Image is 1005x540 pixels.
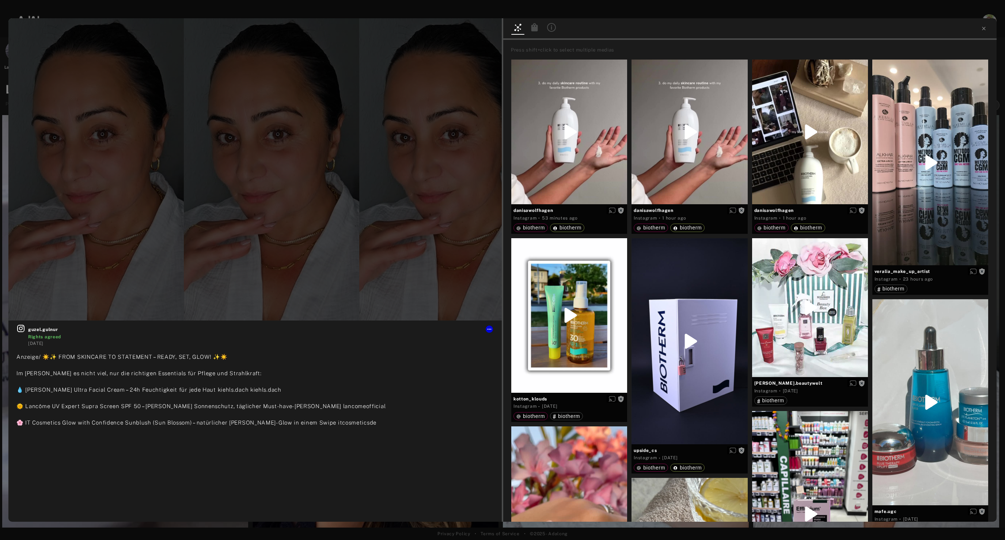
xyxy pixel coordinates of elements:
[875,268,986,275] span: veralia_make_up_artist
[513,396,625,402] span: kotton_klouds
[516,225,545,230] div: biotherm
[847,206,858,214] button: Enable diffusion on this media
[637,465,665,470] div: biotherm
[875,516,898,522] div: Instagram
[754,207,866,214] span: danisawolfhagen
[28,326,494,333] span: guzel.gulnur
[538,404,540,410] span: ·
[979,269,985,274] span: Rights not requested
[738,208,745,213] span: Rights not requested
[847,379,858,387] button: Enable diffusion on this media
[560,225,581,231] span: biotherm
[618,208,624,213] span: Rights not requested
[779,215,781,221] span: ·
[523,413,545,419] span: biotherm
[877,286,904,291] div: biotherm
[754,388,777,394] div: Instagram
[659,455,661,461] span: ·
[794,225,822,230] div: biotherm
[523,225,545,231] span: biotherm
[968,505,1005,540] iframe: Chat Widget
[662,455,678,460] time: 2025-09-08T12:00:00.000Z
[673,465,702,470] div: biotherm
[899,276,901,282] span: ·
[634,455,657,461] div: Instagram
[513,403,536,410] div: Instagram
[542,216,578,221] time: 2025-09-10T08:27:11.000Z
[727,206,738,214] button: Enable diffusion on this media
[637,225,665,230] div: biotherm
[659,215,661,221] span: ·
[607,395,618,403] button: Enable diffusion on this media
[903,277,933,282] time: 2025-09-09T10:45:37.000Z
[858,208,865,213] span: Rights not requested
[680,465,702,471] span: biotherm
[875,276,898,282] div: Instagram
[553,414,580,419] div: biotherm
[757,225,786,230] div: biotherm
[643,225,665,231] span: biotherm
[754,215,777,221] div: Instagram
[764,225,786,231] span: biotherm
[754,380,866,387] span: [PERSON_NAME].beautywelt
[634,215,657,221] div: Instagram
[783,388,798,393] time: 2025-09-04T19:09:31.000Z
[883,286,904,292] span: biotherm
[553,225,581,230] div: biotherm
[516,414,545,419] div: biotherm
[634,207,745,214] span: danisawolfhagen
[899,516,901,522] span: ·
[968,267,979,275] button: Enable diffusion on this media
[28,334,61,339] span: Rights agreed
[800,225,822,231] span: biotherm
[513,207,625,214] span: danisawolfhagen
[634,447,745,454] span: upside_cs
[542,404,557,409] time: 2025-09-09T02:09:25.000Z
[513,215,536,221] div: Instagram
[858,380,865,385] span: Rights not requested
[762,398,784,403] span: biotherm
[968,507,979,515] button: Enable diffusion on this media
[680,225,702,231] span: biotherm
[511,46,994,54] div: Press shift+click to select multiple medias
[607,206,618,214] button: Enable diffusion on this media
[28,341,43,346] time: 2025-09-04T16:19:52.000Z
[16,354,476,467] span: Anzeige/ ☀️✨ FROM SKINCARE TO STATEMENT – READY, SET, GLOW! ✨☀️ Im [PERSON_NAME] es nicht viel, n...
[783,216,807,221] time: 2025-09-10T08:19:48.000Z
[618,396,624,401] span: Rights not requested
[903,517,918,522] time: 2025-09-03T11:52:38.000Z
[538,215,540,221] span: ·
[779,388,781,394] span: ·
[875,508,986,515] span: mafe.ugc
[757,398,784,403] div: biotherm
[738,448,745,453] span: Rights not requested
[558,413,580,419] span: biotherm
[727,446,738,454] button: Enable diffusion on this media
[673,225,702,230] div: biotherm
[643,465,665,471] span: biotherm
[662,216,686,221] time: 2025-09-10T08:19:48.000Z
